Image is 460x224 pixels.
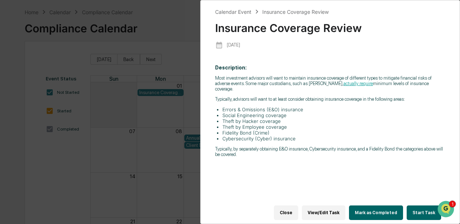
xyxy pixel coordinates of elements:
[7,96,19,108] img: Jack Rasmussen
[112,83,132,92] button: See all
[7,60,20,73] img: 1746055101610-c473b297-6a78-478c-a979-82029cc54cd1
[50,130,93,143] a: 🗄️Attestations
[349,205,403,220] button: Mark as Completed
[302,205,345,220] button: View/Edit Task
[53,134,58,140] div: 🗄️
[407,205,441,220] button: Start Task
[344,81,373,86] a: actually require
[222,124,445,130] li: Theft by Employee coverage
[51,160,88,166] a: Powered byPylon
[215,146,445,157] p: Typically, by separately obtaining E&O insurance, Cybersecurity insurance, and a Fidelity Bond th...
[7,148,13,153] div: 🔎
[22,103,59,109] span: [PERSON_NAME]
[4,144,49,157] a: 🔎Data Lookup
[215,65,247,71] b: Description:
[215,16,445,35] div: Insurance Coverage Review
[60,103,63,109] span: •
[7,85,49,91] div: Past conversations
[33,67,100,73] div: We're available if you need us!
[222,112,445,118] li: Social Engineering coverage
[222,136,445,141] li: Cybersecurity (Cyber) insurance
[15,103,20,109] img: 1746055101610-c473b297-6a78-478c-a979-82029cc54cd1
[274,205,298,220] button: Close
[7,134,13,140] div: 🖐️
[215,9,251,15] div: Calendar Event
[15,60,28,73] img: 8933085812038_c878075ebb4cc5468115_72.jpg
[222,107,445,112] li: Errors & Omissions (E&O) insurance
[222,118,445,124] li: Theft by Hacker coverage
[437,200,456,220] iframe: Open customer support
[4,130,50,143] a: 🖐️Preclearance
[215,75,445,92] p: Most investment advisors will want to maintain insurance coverage of different types to mitigate ...
[72,160,88,166] span: Pylon
[222,130,445,136] li: Fidelity Bond (Crime)
[15,147,46,154] span: Data Lookup
[227,42,240,48] p: [DATE]
[7,19,132,31] p: How can we help?
[33,60,119,67] div: Start new chat
[262,9,329,15] div: Insurance Coverage Review
[123,62,132,71] button: Start new chat
[215,96,445,102] p: Typically, advisors will want to at least consider obtaining insurance coverage in the following ...
[60,133,90,140] span: Attestations
[15,133,47,140] span: Preclearance
[64,103,79,109] span: [DATE]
